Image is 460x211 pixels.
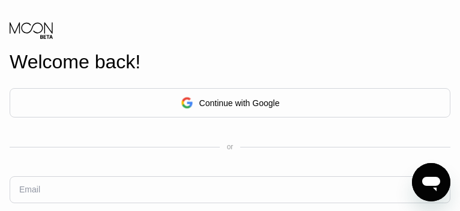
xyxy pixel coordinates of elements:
[19,185,40,194] div: Email
[10,88,450,117] div: Continue with Google
[412,163,450,201] iframe: Button to launch messaging window
[227,143,234,151] div: or
[10,51,450,73] div: Welcome back!
[199,98,280,108] div: Continue with Google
